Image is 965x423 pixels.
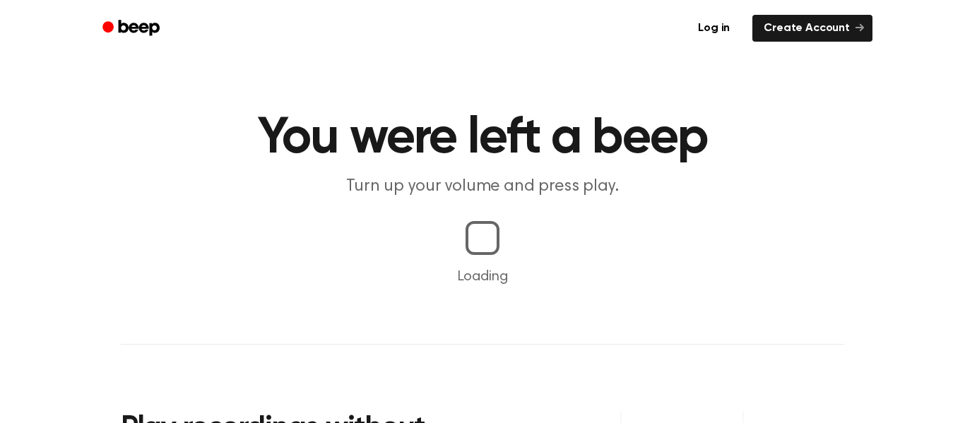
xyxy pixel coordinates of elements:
[211,175,754,198] p: Turn up your volume and press play.
[93,15,172,42] a: Beep
[684,12,744,44] a: Log in
[752,15,872,42] a: Create Account
[17,266,948,287] p: Loading
[121,113,844,164] h1: You were left a beep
